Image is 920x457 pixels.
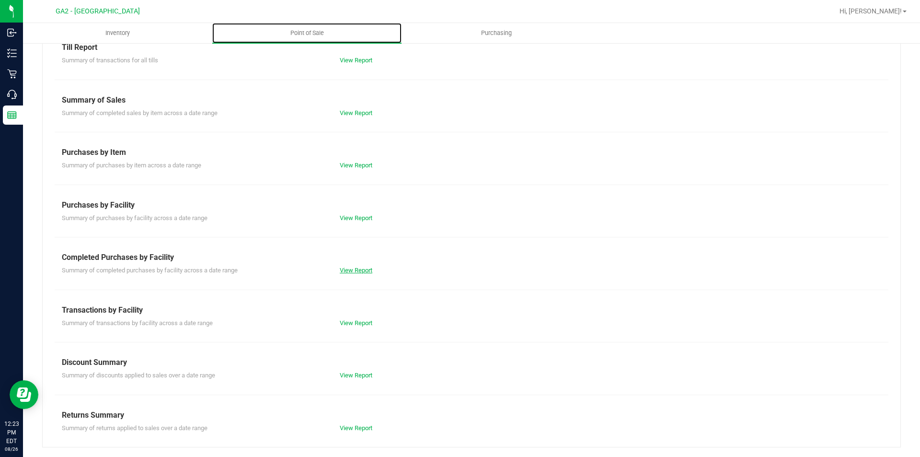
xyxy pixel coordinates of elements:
[468,29,525,37] span: Purchasing
[62,94,881,106] div: Summary of Sales
[62,267,238,274] span: Summary of completed purchases by facility across a date range
[62,305,881,316] div: Transactions by Facility
[340,424,372,432] a: View Report
[277,29,337,37] span: Point of Sale
[62,252,881,263] div: Completed Purchases by Facility
[10,380,38,409] iframe: Resource center
[56,7,140,15] span: GA2 - [GEOGRAPHIC_DATA]
[212,23,402,43] a: Point of Sale
[62,199,881,211] div: Purchases by Facility
[340,214,372,222] a: View Report
[62,357,881,368] div: Discount Summary
[7,28,17,37] inline-svg: Inbound
[402,23,591,43] a: Purchasing
[7,90,17,99] inline-svg: Call Center
[340,372,372,379] a: View Report
[62,319,213,327] span: Summary of transactions by facility across a date range
[23,23,212,43] a: Inventory
[340,57,372,64] a: View Report
[4,445,19,453] p: 08/26
[340,162,372,169] a: View Report
[340,319,372,327] a: View Report
[340,267,372,274] a: View Report
[62,109,218,117] span: Summary of completed sales by item across a date range
[7,110,17,120] inline-svg: Reports
[62,162,201,169] span: Summary of purchases by item across a date range
[62,147,881,158] div: Purchases by Item
[62,42,881,53] div: Till Report
[62,57,158,64] span: Summary of transactions for all tills
[7,69,17,79] inline-svg: Retail
[4,420,19,445] p: 12:23 PM EDT
[92,29,143,37] span: Inventory
[62,214,207,222] span: Summary of purchases by facility across a date range
[340,109,372,117] a: View Report
[839,7,902,15] span: Hi, [PERSON_NAME]!
[62,372,215,379] span: Summary of discounts applied to sales over a date range
[62,410,881,421] div: Returns Summary
[62,424,207,432] span: Summary of returns applied to sales over a date range
[7,48,17,58] inline-svg: Inventory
